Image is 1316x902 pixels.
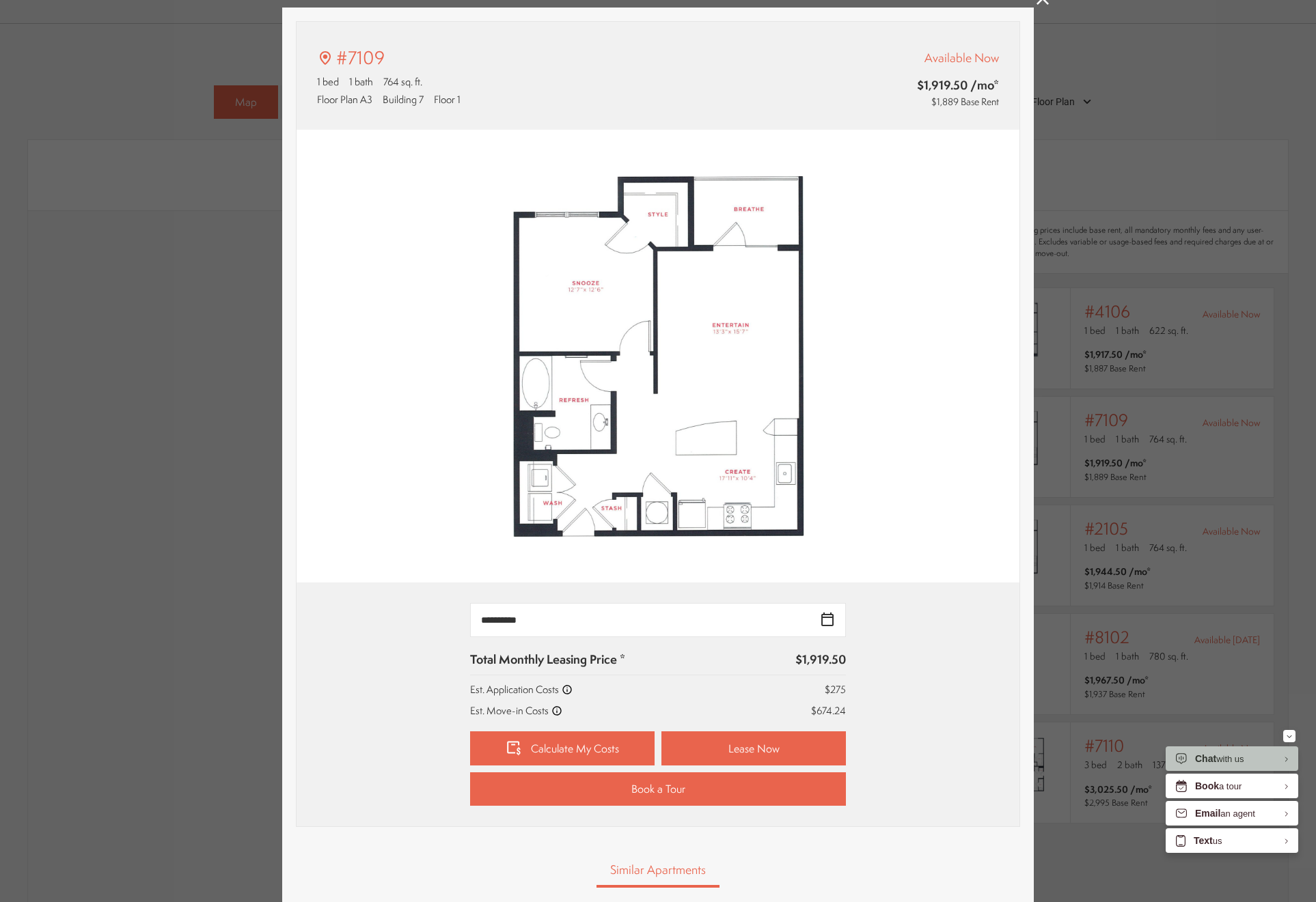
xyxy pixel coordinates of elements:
[317,92,372,107] span: Floor Plan A3
[383,92,424,107] span: Building 7
[661,731,846,765] a: Lease Now
[924,49,999,66] span: Available Now
[349,74,373,89] span: 1 bath
[470,772,846,806] a: Book a Tour
[470,703,562,718] p: Est. Move-in Costs
[470,682,573,696] p: Est. Application Costs
[297,130,1019,583] img: #7109 - 1 bedroom floor plan layout with 1 bathroom and 764 square feet
[383,74,422,89] span: 764 sq. ft.
[631,781,685,797] span: Book a Tour
[336,45,385,71] p: #7109
[470,651,625,668] p: Total Monthly Leasing Price *
[597,854,719,888] a: View Similar Apartments
[317,74,339,89] span: 1 bed
[825,682,846,696] p: $275
[795,651,846,668] p: $1,919.50
[470,731,655,765] a: Calculate My Costs
[931,95,999,109] span: $1,889 Base Rent
[811,703,846,718] p: $674.24
[434,92,461,107] span: Floor 1
[839,76,999,94] span: $1,919.50 /mo*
